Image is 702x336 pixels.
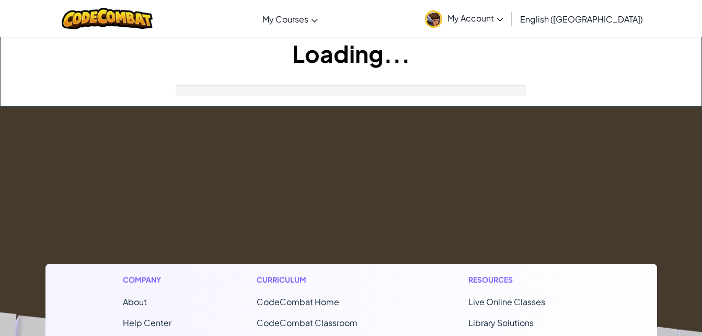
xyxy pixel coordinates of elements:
span: My Account [447,13,503,24]
a: Help Center [123,317,171,328]
h1: Curriculum [257,274,383,285]
img: CodeCombat logo [62,8,153,29]
span: My Courses [262,14,308,25]
a: My Courses [257,5,323,33]
span: English ([GEOGRAPHIC_DATA]) [520,14,643,25]
a: Live Online Classes [468,296,545,307]
h1: Loading... [1,37,701,70]
a: My Account [420,2,509,35]
span: CodeCombat Home [257,296,339,307]
h1: Resources [468,274,580,285]
a: About [123,296,147,307]
img: avatar [425,10,442,28]
h1: Company [123,274,171,285]
a: Library Solutions [468,317,534,328]
a: CodeCombat Classroom [257,317,358,328]
a: English ([GEOGRAPHIC_DATA]) [515,5,648,33]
